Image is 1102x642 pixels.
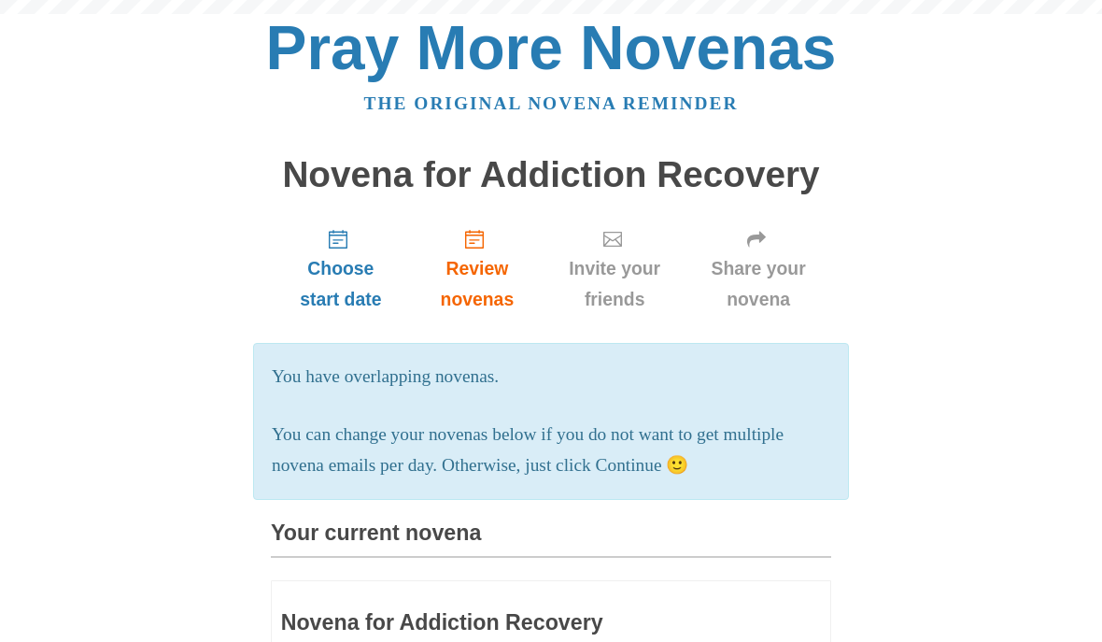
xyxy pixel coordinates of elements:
[272,362,830,392] p: You have overlapping novenas.
[271,213,411,324] a: Choose start date
[281,611,713,635] h3: Novena for Addiction Recovery
[272,420,830,481] p: You can change your novenas below if you do not want to get multiple novena emails per day. Other...
[271,521,831,558] h3: Your current novena
[430,253,525,315] span: Review novenas
[290,253,392,315] span: Choose start date
[411,213,544,324] a: Review novenas
[266,13,837,82] a: Pray More Novenas
[685,213,831,324] a: Share your novena
[364,93,739,113] a: The original novena reminder
[271,155,831,195] h1: Novena for Addiction Recovery
[544,213,685,324] a: Invite your friends
[562,253,667,315] span: Invite your friends
[704,253,812,315] span: Share your novena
